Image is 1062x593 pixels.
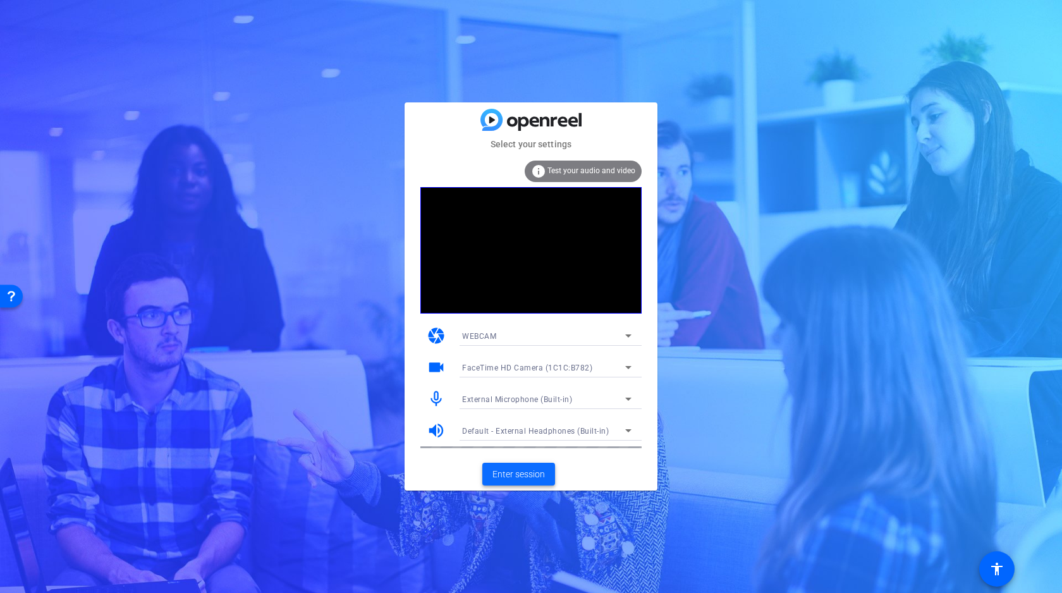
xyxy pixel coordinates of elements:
[427,358,446,377] mat-icon: videocam
[989,561,1004,577] mat-icon: accessibility
[547,166,635,175] span: Test your audio and video
[462,395,572,404] span: External Microphone (Built-in)
[427,326,446,345] mat-icon: camera
[462,364,592,372] span: FaceTime HD Camera (1C1C:B782)
[480,109,582,131] img: blue-gradient.svg
[492,468,545,481] span: Enter session
[462,427,609,436] span: Default - External Headphones (Built-in)
[482,463,555,486] button: Enter session
[405,137,657,151] mat-card-subtitle: Select your settings
[427,389,446,408] mat-icon: mic_none
[427,421,446,440] mat-icon: volume_up
[531,164,546,179] mat-icon: info
[462,332,496,341] span: WEBCAM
